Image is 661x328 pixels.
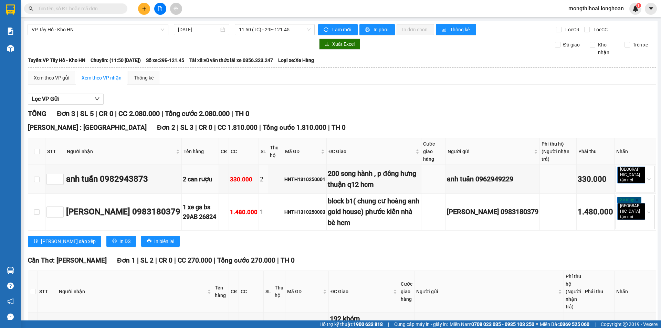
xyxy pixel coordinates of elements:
span: | [115,109,117,118]
button: sort-ascending[PERSON_NAME] sắp xếp [28,236,101,247]
div: anh tuấn 0982943873 [66,173,180,186]
input: Tìm tên, số ĐT hoặc mã đơn [38,5,119,12]
span: Trên xe [630,41,651,49]
button: file-add [154,3,166,15]
span: caret-down [648,6,654,12]
th: CR [219,138,229,165]
span: 1 [637,3,640,8]
div: 2 can rượu [183,174,218,184]
span: In phơi [374,26,389,33]
div: 2 [260,174,267,184]
div: Nhãn [616,148,654,155]
span: CC 2.080.000 [118,109,160,118]
div: Thống kê [134,74,154,82]
span: | [77,109,78,118]
span: close [634,215,638,219]
span: Kho nhận [595,41,619,56]
span: CC 1.810.000 [218,124,258,131]
td: HNTH1310250001 [283,165,327,194]
div: 1.480.000 [230,208,258,217]
span: search [29,6,33,11]
th: Thu hộ [273,271,285,313]
button: caret-down [645,3,657,15]
span: SL 2 [140,256,154,264]
button: Lọc VP Gửi [28,94,104,105]
span: ĐC Giao [330,288,392,295]
input: 13/10/2025 [178,26,219,33]
img: logo-vxr [6,4,15,15]
span: Cung cấp máy in - giấy in: [394,320,448,328]
span: file-add [158,6,162,11]
span: mongthihoai.longhoan [563,4,629,13]
span: CR 0 [199,124,212,131]
button: bar-chartThống kê [436,24,476,35]
span: Đơn 2 [157,124,175,131]
span: [PERSON_NAME] : [GEOGRAPHIC_DATA] [28,124,147,131]
img: icon-new-feature [632,6,639,12]
span: SL 5 [80,109,94,118]
span: | [277,256,279,264]
th: CC [239,271,264,313]
span: Lọc CR [563,26,580,33]
span: TH 0 [235,109,249,118]
span: Hỗ trợ kỹ thuật: [319,320,383,328]
span: message [7,314,14,320]
div: 1 xe ga bs 29AB 26824 [183,202,218,222]
span: CR 0 [159,256,172,264]
strong: 0369 525 060 [560,321,589,327]
span: | [95,109,97,118]
div: [PERSON_NAME] 0983180379 [447,207,538,217]
span: TH 0 [332,124,346,131]
th: Tên hàng [213,271,229,313]
span: notification [7,298,14,305]
span: Tổng cước 270.000 [217,256,275,264]
div: 1 [260,207,267,217]
span: | [195,124,197,131]
div: Xem theo VP nhận [82,74,122,82]
th: Cước giao hàng [421,138,446,165]
span: Tổng cước 2.080.000 [165,109,230,118]
span: bar-chart [441,27,447,33]
button: printerIn biên lai [141,236,180,247]
span: Số xe: 29E-121.45 [146,56,184,64]
span: [GEOGRAPHIC_DATA] tận nơi [617,167,645,183]
span: Miền Nam [450,320,534,328]
span: | [137,256,139,264]
div: 1.480.000 [578,206,613,218]
sup: 1 [636,3,641,8]
div: Xem theo VP gửi [34,74,69,82]
th: CC [229,138,259,165]
span: Tài xế: vũ văn thức lái xe 0356.323.247 [189,56,273,64]
th: STT [45,138,65,165]
span: close [635,198,639,202]
span: Lọc VP Gửi [32,95,59,103]
th: STT [38,271,57,313]
span: CC 270.000 [178,256,212,264]
span: Đơn 3 [57,109,75,118]
div: [PERSON_NAME] 0983180379 [66,205,180,219]
span: | [177,124,179,131]
span: Người gửi [416,288,557,295]
img: warehouse-icon [7,45,14,52]
span: Làm mới [332,26,352,33]
span: CR 0 [99,109,113,118]
span: | [259,124,261,131]
span: VP Tây Hồ - Kho HN [32,24,164,35]
span: TH 0 [281,256,295,264]
span: plus [142,6,147,11]
span: In DS [119,237,130,245]
div: 330.000 [578,173,613,186]
span: Cần Thơ: [PERSON_NAME] [28,256,107,264]
button: printerIn DS [106,236,136,247]
th: Cước giao hàng [399,271,415,313]
strong: 0708 023 035 - 0935 103 250 [471,321,534,327]
button: In đơn chọn [397,24,434,35]
span: copyright [623,322,628,327]
span: In biên lai [154,237,174,245]
span: | [388,320,389,328]
button: aim [170,3,182,15]
th: Tên hàng [182,138,219,165]
span: sort-ascending [33,239,38,244]
span: | [231,109,233,118]
span: [PERSON_NAME] sắp xếp [41,237,96,245]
